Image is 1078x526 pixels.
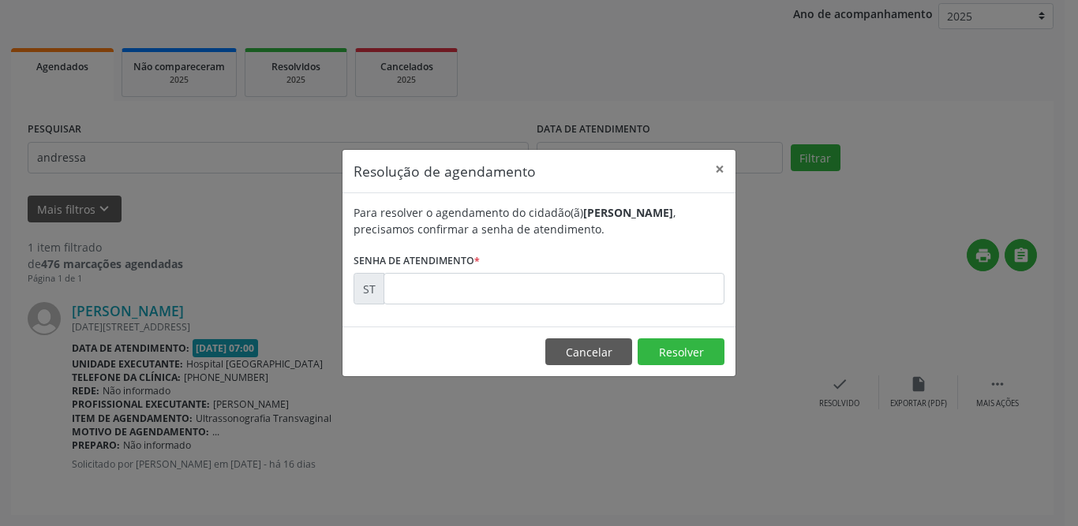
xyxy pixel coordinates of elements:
button: Resolver [638,338,724,365]
div: ST [354,273,384,304]
h5: Resolução de agendamento [354,161,536,181]
button: Close [704,150,736,188]
label: Senha de atendimento [354,248,480,273]
b: [PERSON_NAME] [583,205,673,220]
div: Para resolver o agendamento do cidadão(ã) , precisamos confirmar a senha de atendimento. [354,204,724,237]
button: Cancelar [545,338,632,365]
